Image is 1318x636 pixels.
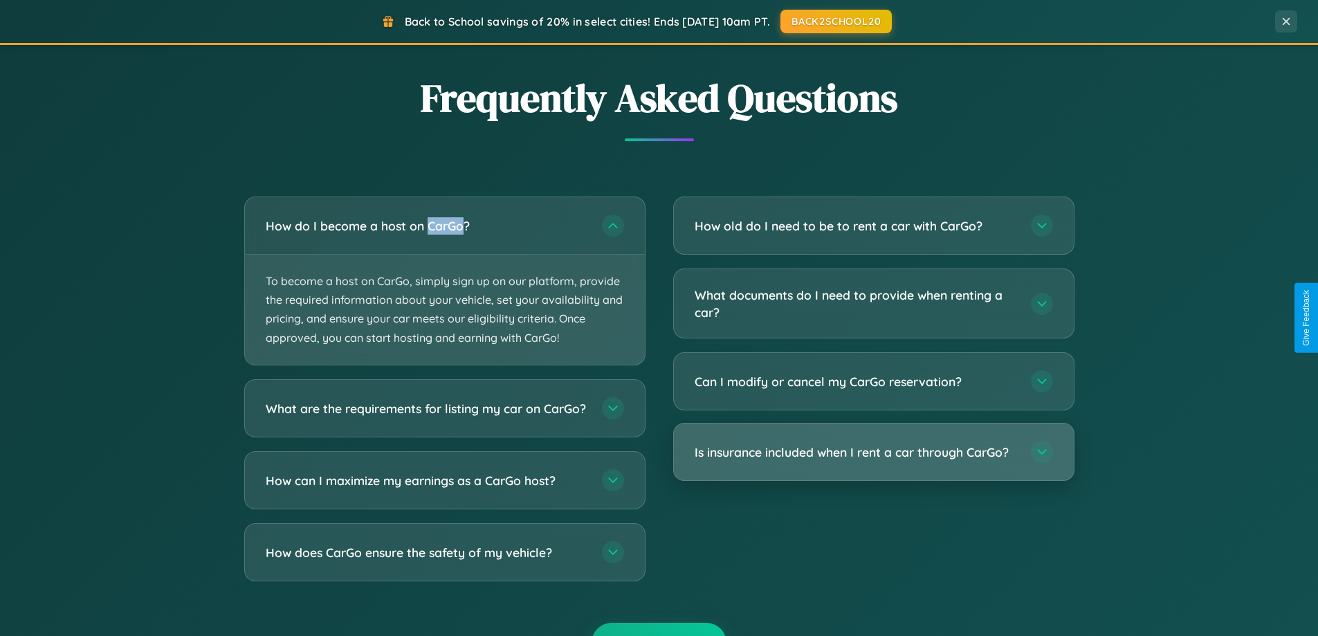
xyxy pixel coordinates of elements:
[266,399,588,417] h3: What are the requirements for listing my car on CarGo?
[245,255,645,365] p: To become a host on CarGo, simply sign up on our platform, provide the required information about...
[780,10,892,33] button: BACK2SCHOOL20
[405,15,770,28] span: Back to School savings of 20% in select cities! Ends [DATE] 10am PT.
[1301,290,1311,346] div: Give Feedback
[695,287,1017,320] h3: What documents do I need to provide when renting a car?
[695,373,1017,390] h3: Can I modify or cancel my CarGo reservation?
[266,471,588,489] h3: How can I maximize my earnings as a CarGo host?
[244,71,1074,125] h2: Frequently Asked Questions
[266,543,588,561] h3: How does CarGo ensure the safety of my vehicle?
[695,444,1017,461] h3: Is insurance included when I rent a car through CarGo?
[695,217,1017,235] h3: How old do I need to be to rent a car with CarGo?
[266,217,588,235] h3: How do I become a host on CarGo?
